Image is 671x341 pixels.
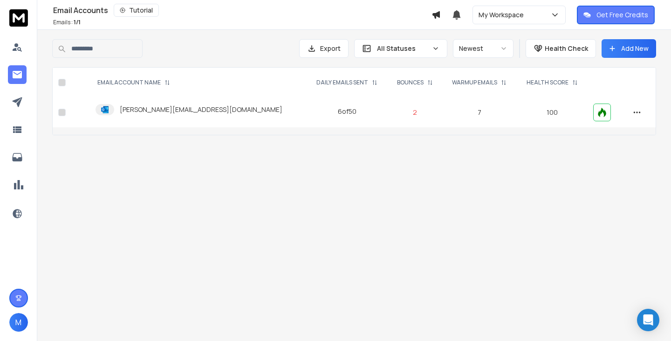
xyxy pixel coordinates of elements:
button: Get Free Credits [577,6,655,24]
p: [PERSON_NAME][EMAIL_ADDRESS][DOMAIN_NAME] [120,105,282,114]
p: Emails : [53,19,81,26]
button: Health Check [526,39,596,58]
div: 6 of 50 [338,107,356,116]
button: Add New [602,39,656,58]
button: M [9,313,28,332]
button: Tutorial [114,4,159,17]
div: EMAIL ACCOUNT NAME [97,79,170,86]
p: Health Check [545,44,588,53]
p: DAILY EMAILS SENT [316,79,368,86]
td: 100 [517,97,588,127]
div: Email Accounts [53,4,431,17]
p: 2 [393,108,437,117]
span: 1 / 1 [74,18,81,26]
p: Get Free Credits [596,10,648,20]
p: HEALTH SCORE [527,79,568,86]
td: 7 [442,97,517,127]
p: My Workspace [479,10,527,20]
button: Newest [453,39,514,58]
p: BOUNCES [397,79,424,86]
p: All Statuses [377,44,428,53]
div: Open Intercom Messenger [637,309,659,331]
button: Export [299,39,349,58]
p: WARMUP EMAILS [452,79,497,86]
